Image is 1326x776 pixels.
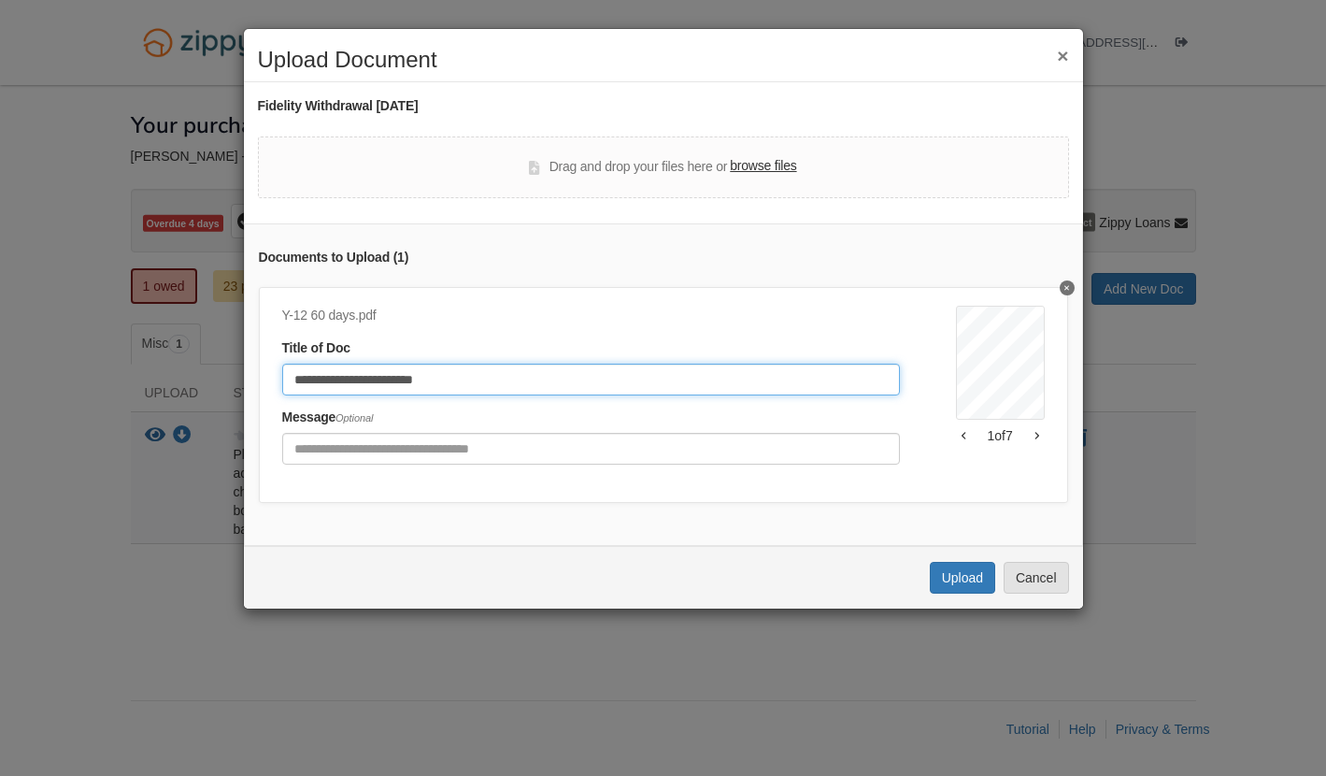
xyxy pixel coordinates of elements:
[1004,562,1069,594] button: Cancel
[1057,46,1068,65] button: ×
[258,48,1069,72] h2: Upload Document
[282,364,900,395] input: Document Title
[259,248,1068,268] div: Documents to Upload ( 1 )
[956,426,1045,445] div: 1 of 7
[282,338,350,359] label: Title of Doc
[335,412,373,424] span: Optional
[529,156,796,179] div: Drag and drop your files here or
[282,433,900,465] input: Include any comments on this document
[730,156,796,177] label: browse files
[282,306,900,326] div: Y-12 60 days.pdf
[1060,280,1075,295] button: Delete Y-12 60 days transactions
[930,562,995,594] button: Upload
[282,408,374,428] label: Message
[258,96,1069,117] div: Fidelity Withdrawal [DATE]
